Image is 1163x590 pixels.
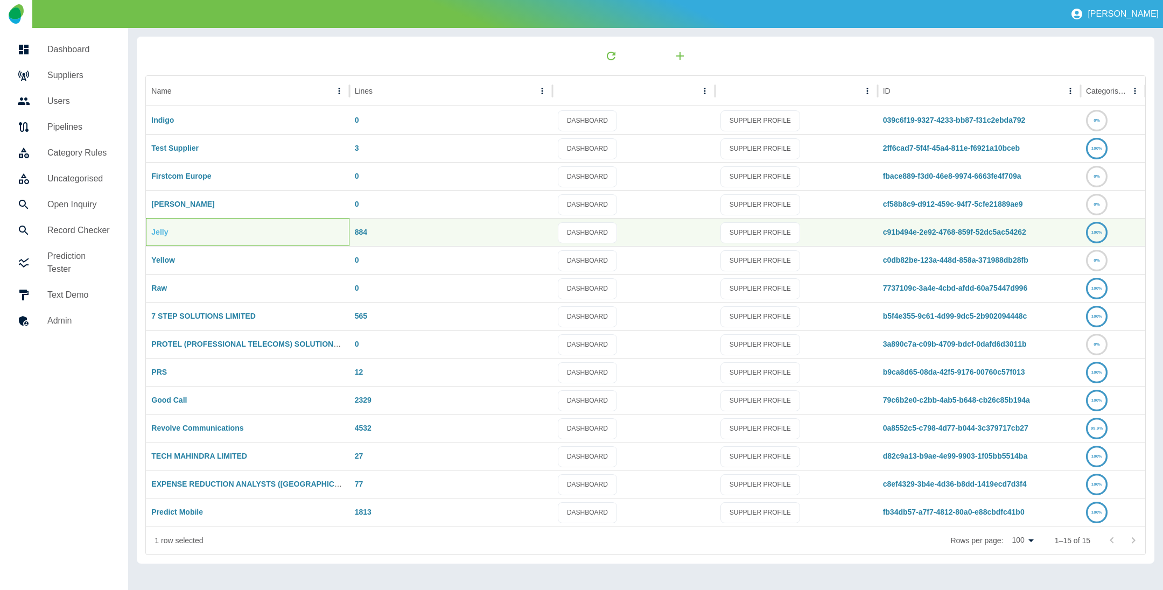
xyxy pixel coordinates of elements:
text: 100% [1091,314,1102,319]
text: 0% [1094,258,1100,263]
a: 0% [1086,200,1108,208]
a: 3 [355,144,359,152]
a: 27 [355,452,363,460]
a: Jelly [151,228,168,236]
button: [PERSON_NAME] [1066,3,1163,25]
div: ID [883,87,891,95]
button: Name column menu [332,83,347,99]
a: 1813 [355,508,372,516]
text: 100% [1091,482,1102,487]
a: Indigo [151,116,174,124]
a: SUPPLIER PROFILE [720,418,800,439]
h5: Prediction Tester [47,250,111,276]
text: 100% [1091,510,1102,515]
img: Logo [9,4,23,24]
text: 100% [1091,146,1102,151]
text: 100% [1091,230,1102,235]
a: 7737109c-3a4e-4cbd-afdd-60a75447d996 [883,284,1028,292]
a: SUPPLIER PROFILE [720,278,800,299]
button: ID column menu [1063,83,1078,99]
a: TECH MAHINDRA LIMITED [151,452,247,460]
a: DASHBOARD [558,194,617,215]
a: 100% [1086,452,1108,460]
a: DASHBOARD [558,110,617,131]
a: SUPPLIER PROFILE [720,306,800,327]
a: Predict Mobile [151,508,203,516]
a: Good Call [151,396,187,404]
div: Categorised [1086,87,1126,95]
a: Open Inquiry [9,192,120,217]
a: 100% [1086,480,1108,488]
a: SUPPLIER PROFILE [720,446,800,467]
a: 0% [1086,340,1108,348]
a: DASHBOARD [558,222,617,243]
button: column menu [860,83,875,99]
text: 0% [1094,174,1100,179]
p: 1–15 of 15 [1055,535,1090,546]
a: SUPPLIER PROFILE [720,474,800,495]
a: SUPPLIER PROFILE [720,110,800,131]
a: DASHBOARD [558,474,617,495]
a: DASHBOARD [558,446,617,467]
h5: Admin [47,314,111,327]
a: d82c9a13-b9ae-4e99-9903-1f05bb5514ba [883,452,1028,460]
a: 565 [355,312,367,320]
a: PRS [151,368,167,376]
a: 4532 [355,424,372,432]
a: SUPPLIER PROFILE [720,166,800,187]
a: Revolve Communications [151,424,243,432]
a: SUPPLIER PROFILE [720,390,800,411]
a: Prediction Tester [9,243,120,282]
h5: Uncategorised [47,172,111,185]
text: 0% [1094,342,1100,347]
a: 100% [1086,228,1108,236]
a: 3a890c7a-c09b-4709-bdcf-0dafd6d3011b [883,340,1027,348]
a: SUPPLIER PROFILE [720,502,800,523]
a: 0 [355,116,359,124]
a: Test Supplier [151,144,199,152]
text: 0% [1094,202,1100,207]
a: Suppliers [9,62,120,88]
button: column menu [697,83,712,99]
text: 99.9% [1091,426,1103,431]
a: b5f4e355-9c61-4d99-9dc5-2b902094448c [883,312,1027,320]
a: 039c6f19-9327-4233-bb87-f31c2ebda792 [883,116,1026,124]
a: 0% [1086,116,1108,124]
div: 100 [1007,532,1037,548]
h5: Dashboard [47,43,111,56]
a: SUPPLIER PROFILE [720,138,800,159]
a: DASHBOARD [558,334,617,355]
a: SUPPLIER PROFILE [720,362,800,383]
a: 77 [355,480,363,488]
button: Categorised column menu [1127,83,1143,99]
a: EXPENSE REDUCTION ANALYSTS ([GEOGRAPHIC_DATA]) LIMITED [151,480,395,488]
a: DASHBOARD [558,502,617,523]
a: 884 [355,228,367,236]
h5: Text Demo [47,289,111,301]
a: [PERSON_NAME] [151,200,214,208]
a: Raw [151,284,167,292]
h5: Category Rules [47,146,111,159]
a: DASHBOARD [558,390,617,411]
a: Admin [9,308,120,334]
a: cf58b8c9-d912-459c-94f7-5cfe21889ae9 [883,200,1023,208]
a: 0 [355,172,359,180]
a: Text Demo [9,282,120,308]
a: c8ef4329-3b4e-4d36-b8dd-1419ecd7d3f4 [883,480,1027,488]
a: DASHBOARD [558,418,617,439]
text: 100% [1091,398,1102,403]
a: 0 [355,340,359,348]
a: 100% [1086,144,1108,152]
a: 79c6b2e0-c2bb-4ab5-b648-cb26c85b194a [883,396,1030,404]
a: 12 [355,368,363,376]
a: DASHBOARD [558,166,617,187]
button: Lines column menu [535,83,550,99]
a: Uncategorised [9,166,120,192]
h5: Users [47,95,111,108]
a: 0 [355,200,359,208]
div: Lines [355,87,373,95]
a: 100% [1086,368,1108,376]
p: Rows per page: [950,535,1003,546]
a: SUPPLIER PROFILE [720,222,800,243]
a: 2ff6cad7-5f4f-45a4-811e-f6921a10bceb [883,144,1020,152]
